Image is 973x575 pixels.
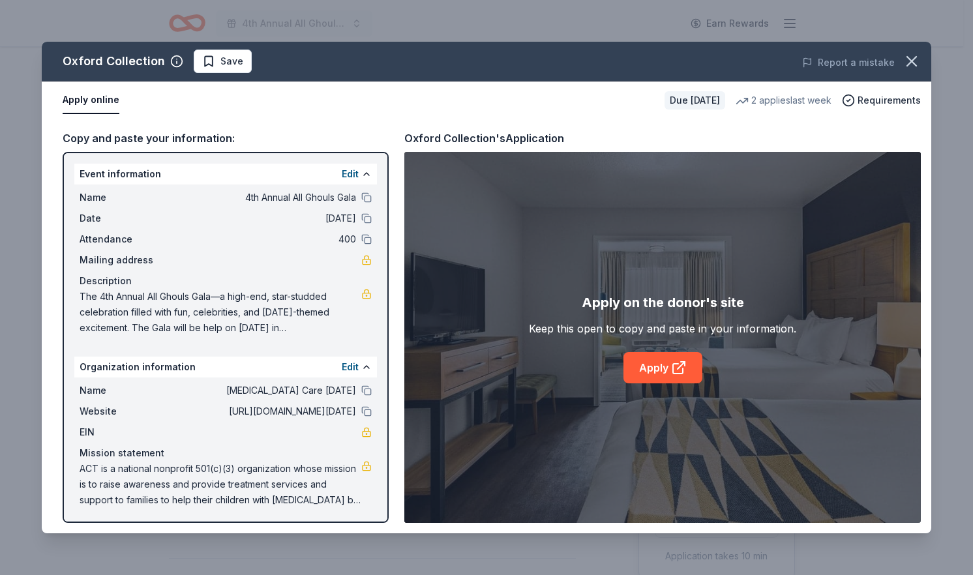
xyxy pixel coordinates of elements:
div: Oxford Collection's Application [404,130,564,147]
span: Website [80,404,167,419]
a: Apply [623,352,702,383]
span: Mailing address [80,252,167,268]
span: Requirements [858,93,921,108]
div: 2 applies last week [736,93,831,108]
div: Organization information [74,357,377,377]
div: Mission statement [80,445,372,461]
span: Date [80,211,167,226]
div: Due [DATE] [665,91,725,110]
span: ACT is a national nonprofit 501(c)(3) organization whose mission is to raise awareness and provid... [80,461,361,508]
span: Name [80,190,167,205]
div: Keep this open to copy and paste in your information. [529,321,796,336]
button: Apply online [63,87,119,114]
span: EIN [80,424,167,440]
span: 400 [167,231,356,247]
span: The 4th Annual All Ghouls Gala—a high-end, star-studded celebration filled with fun, celebrities,... [80,289,361,336]
div: Description [80,273,372,289]
span: Name [80,383,167,398]
div: Copy and paste your information: [63,130,389,147]
div: Event information [74,164,377,184]
div: Oxford Collection [63,51,165,72]
button: Report a mistake [802,55,895,70]
span: 4th Annual All Ghouls Gala [167,190,356,205]
span: Attendance [80,231,167,247]
button: Edit [342,359,359,375]
div: Apply on the donor's site [582,292,744,313]
button: Save [194,50,252,73]
span: [DATE] [167,211,356,226]
button: Edit [342,166,359,182]
span: [URL][DOMAIN_NAME][DATE] [167,404,356,419]
span: Save [220,53,243,69]
button: Requirements [842,93,921,108]
span: [MEDICAL_DATA] Care [DATE] [167,383,356,398]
